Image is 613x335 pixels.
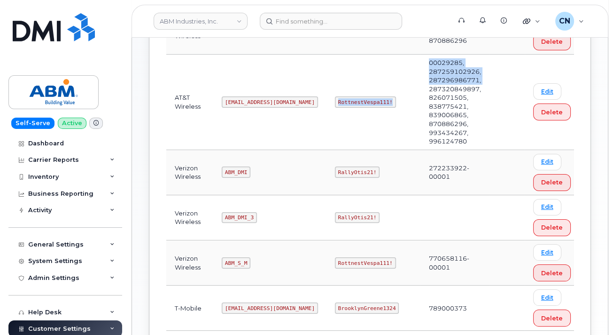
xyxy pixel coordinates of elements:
button: Delete [533,219,571,236]
code: RallyOtis21! [335,167,380,178]
button: Delete [533,33,571,50]
button: Delete [533,310,571,327]
a: Edit [533,83,561,100]
td: Verizon Wireless [166,195,213,240]
a: Edit [533,199,561,215]
td: 272233922-00001 [420,150,489,195]
td: 00029285, 287259102926, 287296986771, 287320849897, 826071505, 838775421, 839006865, 870886296, 9... [420,55,489,150]
button: Delete [533,104,571,120]
div: Connor Nguyen [549,12,590,31]
code: ABM_S_M [222,257,250,269]
a: ABM Industries, Inc. [154,13,248,30]
a: Edit [533,289,561,306]
td: Verizon Wireless [166,150,213,195]
input: Find something... [260,13,402,30]
span: Delete [541,108,563,117]
span: Delete [541,223,563,232]
button: Delete [533,264,571,281]
a: Edit [533,154,561,170]
code: BrooklynGreene1324 [335,303,399,314]
td: AT&T Wireless [166,55,213,150]
code: RallyOtis21! [335,212,380,223]
span: Delete [541,314,563,323]
code: [EMAIL_ADDRESS][DOMAIN_NAME] [222,96,318,108]
code: RottnestVespa111! [335,257,396,269]
code: ABM_DMI_3 [222,212,257,223]
span: Delete [541,269,563,278]
code: ABM_DMI [222,167,250,178]
code: RottnestVespa111! [335,96,396,108]
code: [EMAIL_ADDRESS][DOMAIN_NAME] [222,303,318,314]
span: Delete [541,37,563,46]
td: T-Mobile [166,286,213,331]
td: Verizon Wireless [166,240,213,286]
span: CN [559,16,570,27]
button: Delete [533,174,571,191]
td: 770658116-00001 [420,240,489,286]
td: 789000373 [420,286,489,331]
div: Quicklinks [516,12,547,31]
span: Delete [541,178,563,187]
a: Edit [533,244,561,261]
